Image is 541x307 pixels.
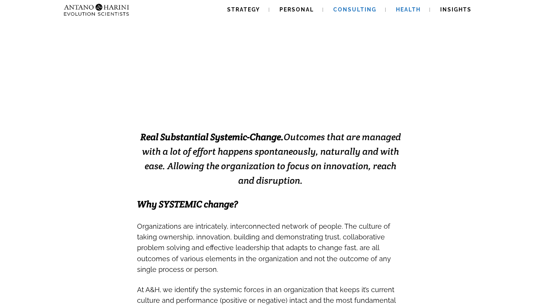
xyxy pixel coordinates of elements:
span: Insights [440,6,472,13]
span: Consulting [333,6,376,13]
span: Strategy [227,6,260,13]
span: Health [396,6,421,13]
span: Personal [279,6,314,13]
span: Why SYSTEMIC change? [137,198,238,210]
span: Organizations are intricately, interconnected network of people. The culture of taking ownership,... [137,222,391,273]
span: Outcomes that are managed with a lot of effort happens spontaneously, naturally and with ease. Al... [140,131,401,186]
strong: Real Substantial Systemic-Change. [140,131,284,143]
strong: EXCELLENCE INSTALLATION. ENABLED. [118,83,423,102]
